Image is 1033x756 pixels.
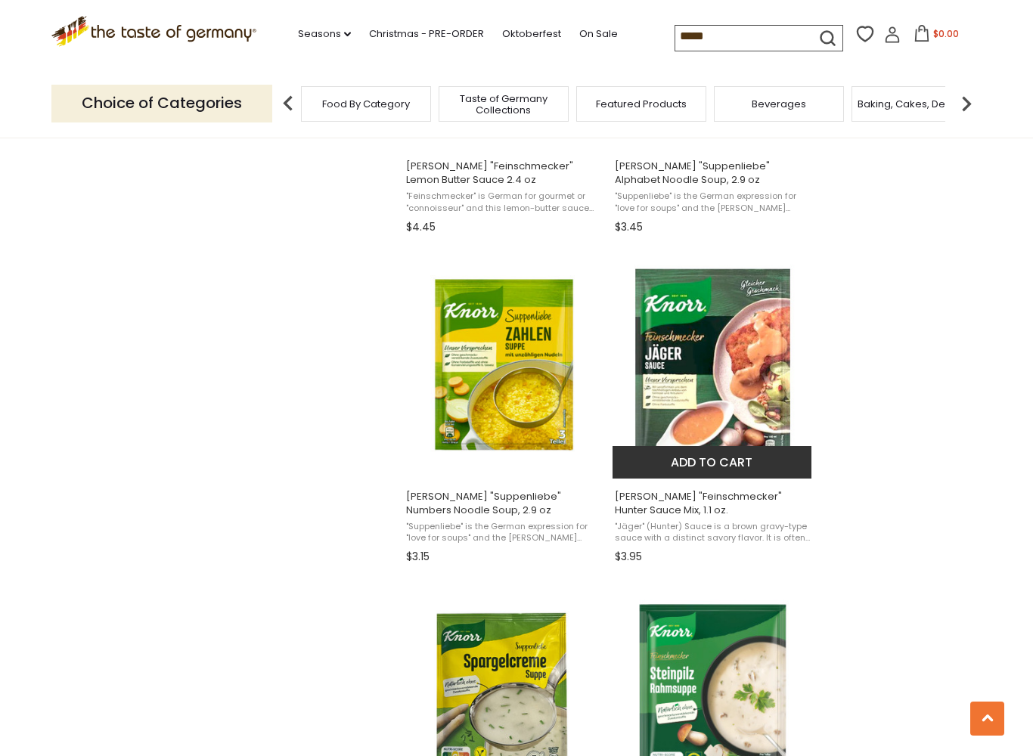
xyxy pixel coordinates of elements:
span: $4.45 [406,219,436,235]
span: [PERSON_NAME] "Feinschmecker" Hunter Sauce Mix, 1.1 oz. [615,490,811,517]
a: Food By Category [322,98,410,110]
span: [PERSON_NAME] "Suppenliebe" Numbers Noodle Soup, 2.9 oz [406,490,602,517]
a: Knorr "Suppenliebe" Numbers Noodle Soup, 2.9 oz [404,252,604,569]
a: Featured Products [596,98,687,110]
span: $3.15 [406,549,430,565]
a: On Sale [579,26,618,42]
span: "Feinschmecker" is German for gourmet or "connoisseur" and this lemon-butter sauce honors that na... [406,191,602,214]
a: Knorr "Feinschmecker" Hunter Sauce Mix, 1.1 oz. [613,252,813,569]
a: Seasons [298,26,351,42]
span: [PERSON_NAME] "Suppenliebe" Alphabet Noodle Soup, 2.9 oz [615,160,811,187]
a: Baking, Cakes, Desserts [858,98,975,110]
span: "Suppenliebe" is the German expression for "love for soups" and the [PERSON_NAME] "Nummer" (Numbe... [406,521,602,544]
span: "Jäger" (Hunter) Sauce is a brown gravy-type sauce with a distinct savory flavor. It is often ser... [615,521,811,544]
span: $0.00 [933,27,959,40]
a: Beverages [752,98,806,110]
a: Oktoberfest [502,26,561,42]
span: "Suppenliebe" is the German expression for "love for soups" and the [PERSON_NAME] Alphabet (Buchs... [615,191,811,214]
img: previous arrow [273,88,303,119]
button: $0.00 [904,25,968,48]
span: [PERSON_NAME] "Feinschmecker" Lemon Butter Sauce 2.4 oz [406,160,602,187]
button: Add to cart [613,446,811,479]
a: Taste of Germany Collections [443,93,564,116]
span: $3.95 [615,549,642,565]
span: $3.45 [615,219,643,235]
a: Christmas - PRE-ORDER [369,26,484,42]
img: Knorr "Feinschmecker" Hunter Sauce Mix, 1.1 oz. [613,265,813,465]
p: Choice of Categories [51,85,272,122]
img: next arrow [951,88,982,119]
img: Knorr "Suppenliebe" Numbers Noodle Soup, 2.9 oz [404,265,604,465]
